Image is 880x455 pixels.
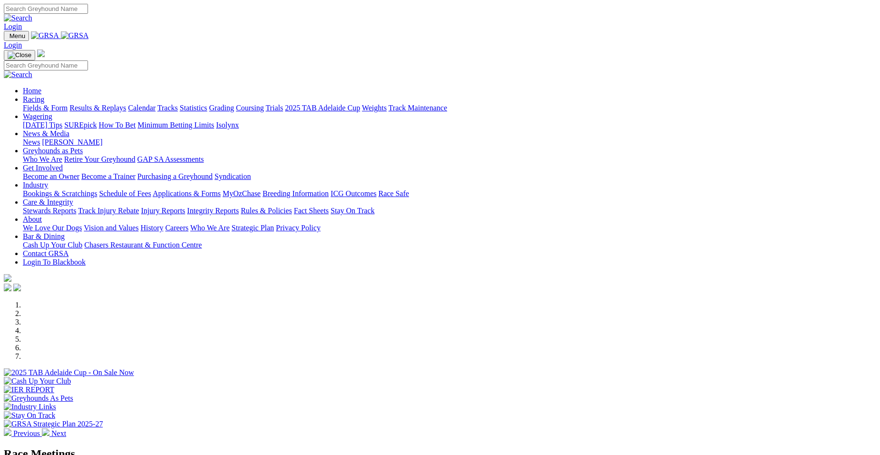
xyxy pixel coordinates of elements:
[13,429,40,437] span: Previous
[4,284,11,291] img: facebook.svg
[23,147,83,155] a: Greyhounds as Pets
[23,172,876,181] div: Get Involved
[23,104,68,112] a: Fields & Form
[215,172,251,180] a: Syndication
[4,50,35,60] button: Toggle navigation
[13,284,21,291] img: twitter.svg
[165,224,188,232] a: Careers
[99,121,136,129] a: How To Bet
[81,172,136,180] a: Become a Trainer
[4,4,88,14] input: Search
[23,258,86,266] a: Login To Blackbook
[23,224,876,232] div: About
[331,189,376,198] a: ICG Outcomes
[4,429,42,437] a: Previous
[4,411,55,420] img: Stay On Track
[4,22,22,30] a: Login
[23,241,82,249] a: Cash Up Your Club
[4,14,32,22] img: Search
[23,215,42,223] a: About
[128,104,156,112] a: Calendar
[23,155,876,164] div: Greyhounds as Pets
[23,138,40,146] a: News
[23,189,876,198] div: Industry
[4,368,134,377] img: 2025 TAB Adelaide Cup - On Sale Now
[4,386,54,394] img: IER REPORT
[4,394,73,403] img: Greyhounds As Pets
[61,31,89,40] img: GRSA
[99,189,151,198] a: Schedule of Fees
[187,207,239,215] a: Integrity Reports
[157,104,178,112] a: Tracks
[232,224,274,232] a: Strategic Plan
[285,104,360,112] a: 2025 TAB Adelaide Cup
[23,241,876,249] div: Bar & Dining
[23,121,62,129] a: [DATE] Tips
[4,70,32,79] img: Search
[42,428,49,436] img: chevron-right-pager-white.svg
[153,189,221,198] a: Applications & Forms
[331,207,374,215] a: Stay On Track
[8,51,31,59] img: Close
[23,138,876,147] div: News & Media
[4,60,88,70] input: Search
[180,104,207,112] a: Statistics
[263,189,329,198] a: Breeding Information
[23,181,48,189] a: Industry
[4,420,103,428] img: GRSA Strategic Plan 2025-27
[23,224,82,232] a: We Love Our Dogs
[23,155,62,163] a: Who We Are
[64,155,136,163] a: Retire Your Greyhound
[23,249,68,257] a: Contact GRSA
[209,104,234,112] a: Grading
[362,104,387,112] a: Weights
[137,172,213,180] a: Purchasing a Greyhound
[23,172,79,180] a: Become an Owner
[223,189,261,198] a: MyOzChase
[137,155,204,163] a: GAP SA Assessments
[31,31,59,40] img: GRSA
[137,121,214,129] a: Minimum Betting Limits
[23,121,876,129] div: Wagering
[294,207,329,215] a: Fact Sheets
[64,121,97,129] a: SUREpick
[4,31,29,41] button: Toggle navigation
[276,224,321,232] a: Privacy Policy
[4,403,56,411] img: Industry Links
[216,121,239,129] a: Isolynx
[265,104,283,112] a: Trials
[84,241,202,249] a: Chasers Restaurant & Function Centre
[190,224,230,232] a: Who We Are
[23,232,65,240] a: Bar & Dining
[141,207,185,215] a: Injury Reports
[378,189,409,198] a: Race Safe
[42,138,102,146] a: [PERSON_NAME]
[23,207,876,215] div: Care & Integrity
[23,87,41,95] a: Home
[51,429,66,437] span: Next
[241,207,292,215] a: Rules & Policies
[236,104,264,112] a: Coursing
[37,49,45,57] img: logo-grsa-white.png
[23,207,76,215] a: Stewards Reports
[4,41,22,49] a: Login
[23,189,97,198] a: Bookings & Scratchings
[23,95,44,103] a: Racing
[84,224,138,232] a: Vision and Values
[23,104,876,112] div: Racing
[78,207,139,215] a: Track Injury Rebate
[23,129,69,138] a: News & Media
[23,112,52,120] a: Wagering
[42,429,66,437] a: Next
[140,224,163,232] a: History
[4,428,11,436] img: chevron-left-pager-white.svg
[4,377,71,386] img: Cash Up Your Club
[10,32,25,40] span: Menu
[389,104,447,112] a: Track Maintenance
[23,198,73,206] a: Care & Integrity
[69,104,126,112] a: Results & Replays
[4,274,11,282] img: logo-grsa-white.png
[23,164,63,172] a: Get Involved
